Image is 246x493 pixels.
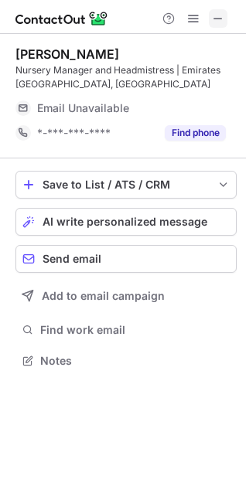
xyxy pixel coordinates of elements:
[43,216,207,228] span: AI write personalized message
[40,354,231,368] span: Notes
[43,253,101,265] span: Send email
[165,125,226,141] button: Reveal Button
[15,46,119,62] div: [PERSON_NAME]
[15,350,237,372] button: Notes
[43,178,210,191] div: Save to List / ATS / CRM
[37,101,129,115] span: Email Unavailable
[15,9,108,28] img: ContactOut v5.3.10
[40,323,231,337] span: Find work email
[15,171,237,199] button: save-profile-one-click
[15,208,237,236] button: AI write personalized message
[15,245,237,273] button: Send email
[42,290,165,302] span: Add to email campaign
[15,319,237,341] button: Find work email
[15,282,237,310] button: Add to email campaign
[15,63,237,91] div: Nursery Manager and Headmistress | Emirates [GEOGRAPHIC_DATA], [GEOGRAPHIC_DATA]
